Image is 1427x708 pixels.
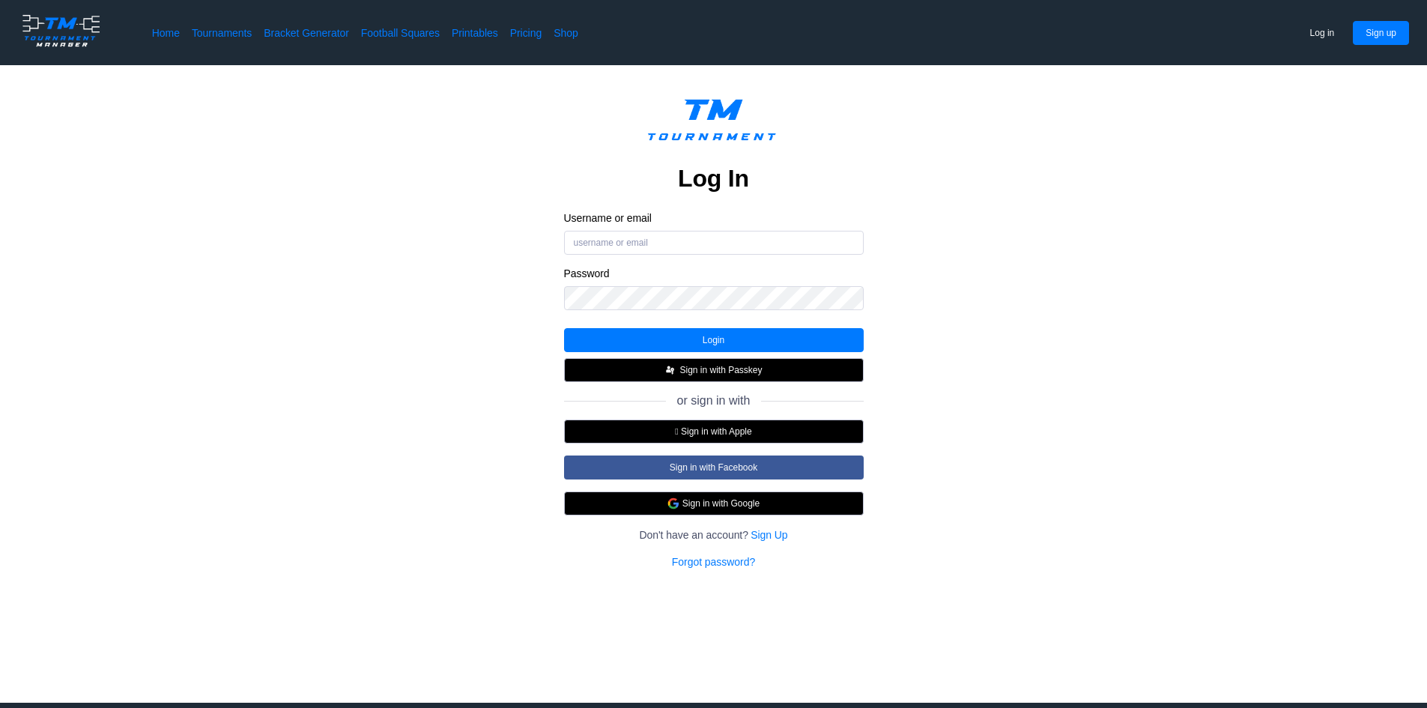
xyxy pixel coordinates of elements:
label: Password [564,267,864,280]
a: Football Squares [361,25,440,40]
img: logo.ffa97a18e3bf2c7d.png [18,12,104,49]
a: Sign Up [751,527,787,542]
h2: Log In [678,163,749,193]
a: Home [152,25,180,40]
button: Sign up [1353,21,1409,45]
label: Username or email [564,211,864,225]
button: Sign in with Google [564,491,864,515]
span: or sign in with [677,394,751,408]
a: Forgot password? [672,554,755,569]
button: Sign in with Passkey [564,358,864,382]
img: logo.ffa97a18e3bf2c7d.png [636,89,792,157]
img: google.d7f092af888a54de79ed9c9303d689d7.svg [667,497,679,509]
img: FIDO_Passkey_mark_A_white.b30a49376ae8d2d8495b153dc42f1869.svg [664,364,676,376]
button: Login [564,328,864,352]
button:  Sign in with Apple [564,420,864,444]
button: Log in [1297,21,1348,45]
a: Bracket Generator [264,25,349,40]
span: Don't have an account? [639,527,748,542]
a: Tournaments [192,25,252,40]
button: Sign in with Facebook [564,456,864,479]
a: Shop [554,25,578,40]
input: username or email [564,231,864,255]
a: Pricing [510,25,542,40]
a: Printables [452,25,498,40]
